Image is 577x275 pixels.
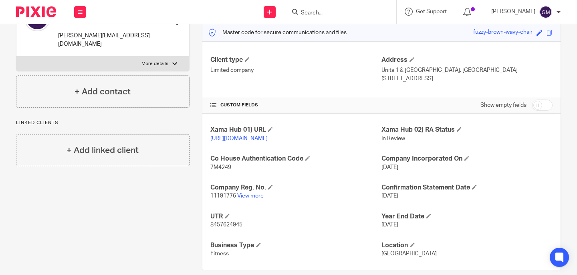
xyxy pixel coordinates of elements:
div: fuzzy-brown-wavy-chair [473,28,533,37]
p: Master code for secure communications and files [208,29,347,37]
h4: Year End Date [381,212,553,221]
span: 11191776 [210,193,236,199]
span: [GEOGRAPHIC_DATA] [381,251,437,257]
h4: Xama Hub 01) URL [210,126,381,134]
h4: Co House Authentication Code [210,155,381,163]
label: Show empty fields [480,101,527,109]
p: [PERSON_NAME] [491,8,535,16]
h4: Xama Hub 02) RA Status [381,126,553,134]
a: View more [237,193,264,199]
span: [DATE] [381,165,398,170]
a: [URL][DOMAIN_NAME] [210,136,268,141]
h4: Confirmation Statement Date [381,183,553,192]
p: More details [141,61,168,67]
span: Fitness [210,251,229,257]
input: Search [300,10,372,17]
h4: + Add contact [75,86,131,98]
h4: + Add linked client [67,144,139,157]
span: 7M4249 [210,165,231,170]
h4: Client type [210,56,381,64]
span: [DATE] [381,222,398,228]
h4: Address [381,56,553,64]
h4: Location [381,241,553,250]
p: Units 1 & [GEOGRAPHIC_DATA], [GEOGRAPHIC_DATA] [381,66,553,74]
h4: Business Type [210,241,381,250]
span: In Review [381,136,405,141]
h4: Company Incorporated On [381,155,553,163]
img: Pixie [16,6,56,17]
h4: CUSTOM FIELDS [210,102,381,108]
p: [STREET_ADDRESS] [381,75,553,83]
span: Get Support [416,9,447,14]
p: Linked clients [16,120,190,126]
p: [PERSON_NAME][EMAIL_ADDRESS][DOMAIN_NAME] [58,32,161,48]
h4: UTR [210,212,381,221]
img: svg%3E [539,6,552,18]
span: 8457624945 [210,222,242,228]
p: Limited company [210,66,381,74]
span: [DATE] [381,193,398,199]
h4: Company Reg. No. [210,183,381,192]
